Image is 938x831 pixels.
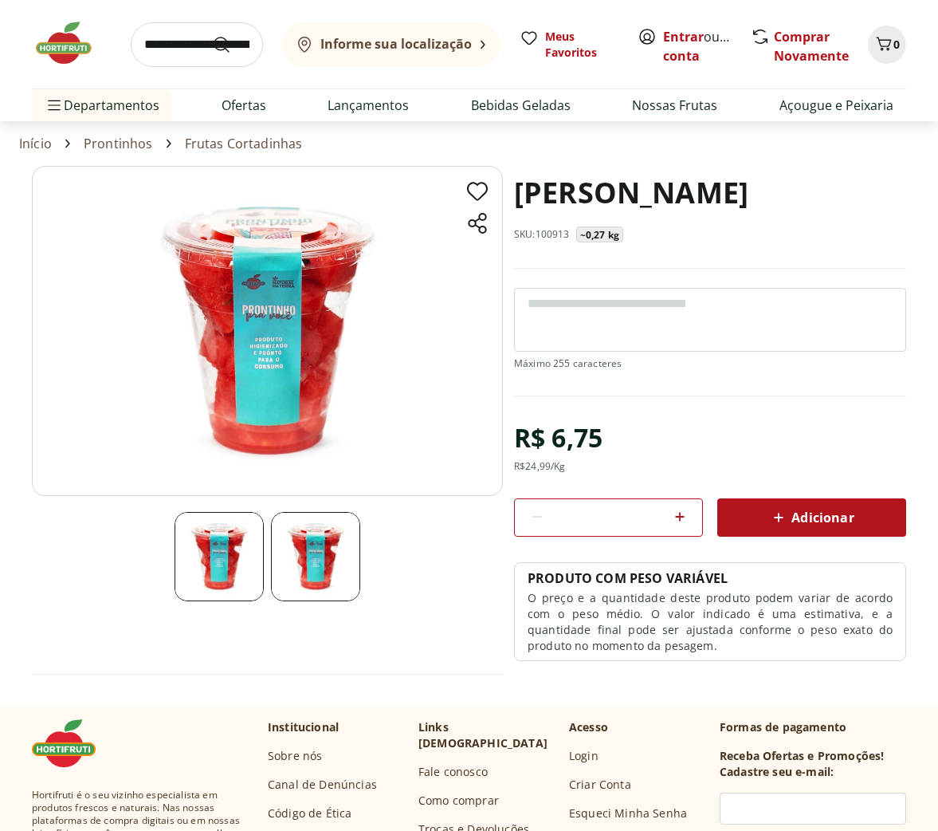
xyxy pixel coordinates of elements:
[632,96,717,115] a: Nossas Frutas
[268,805,351,821] a: Código de Ética
[514,460,566,473] div: R$ 24,99 /Kg
[32,166,503,496] img: Principal
[45,86,64,124] button: Menu
[514,415,602,460] div: R$ 6,75
[717,498,906,537] button: Adicionar
[222,96,266,115] a: Ofertas
[868,26,906,64] button: Carrinho
[663,27,734,65] span: ou
[282,22,500,67] button: Informe sua localização
[514,228,570,241] p: SKU: 100913
[471,96,571,115] a: Bebidas Geladas
[774,28,849,65] a: Comprar Novamente
[320,35,472,53] b: Informe sua localização
[720,719,906,735] p: Formas de pagamento
[528,569,728,587] p: PRODUTO COM PESO VARIÁVEL
[45,86,159,124] span: Departamentos
[268,748,322,764] a: Sobre nós
[663,28,704,45] a: Entrar
[514,166,748,220] h1: [PERSON_NAME]
[569,748,599,764] a: Login
[545,29,618,61] span: Meus Favoritos
[32,719,112,767] img: Hortifruti
[779,96,893,115] a: Açougue e Peixaria
[520,29,618,61] a: Meus Favoritos
[268,777,377,793] a: Canal de Denúncias
[769,508,854,527] span: Adicionar
[569,777,631,793] a: Criar Conta
[569,805,687,821] a: Esqueci Minha Senha
[328,96,409,115] a: Lançamentos
[528,590,893,654] p: O preço e a quantidade deste produto podem variar de acordo com o peso médio. O valor indicado é ...
[663,28,751,65] a: Criar conta
[175,512,264,601] img: Principal
[418,793,499,809] a: Como comprar
[569,719,608,735] p: Acesso
[720,764,834,780] h3: Cadastre seu e-mail:
[418,719,556,751] p: Links [DEMOGRAPHIC_DATA]
[19,136,52,151] a: Início
[131,22,263,67] input: search
[84,136,153,151] a: Prontinhos
[418,764,488,780] a: Fale conosco
[580,229,619,242] p: ~0,27 kg
[185,136,303,151] a: Frutas Cortadinhas
[893,37,900,52] span: 0
[271,512,360,601] img: Principal
[32,19,112,67] img: Hortifruti
[720,748,884,764] h3: Receba Ofertas e Promoções!
[212,35,250,54] button: Submit Search
[268,719,339,735] p: Institucional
